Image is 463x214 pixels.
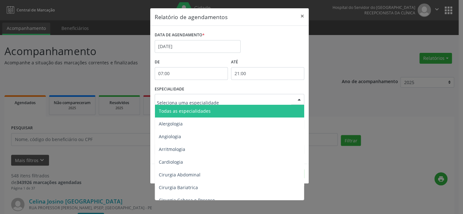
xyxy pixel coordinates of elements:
[155,57,228,67] label: De
[155,13,228,21] h5: Relatório de agendamentos
[159,146,185,152] span: Arritmologia
[296,8,309,24] button: Close
[155,30,205,40] label: DATA DE AGENDAMENTO
[159,197,215,203] span: Cirurgia Cabeça e Pescoço
[155,40,241,53] input: Selecione uma data ou intervalo
[159,159,183,165] span: Cardiologia
[155,67,228,80] input: Selecione o horário inicial
[159,184,198,190] span: Cirurgia Bariatrica
[231,57,304,67] label: ATÉ
[159,172,200,178] span: Cirurgia Abdominal
[231,67,304,80] input: Selecione o horário final
[157,96,291,109] input: Seleciona uma especialidade
[155,84,184,94] label: ESPECIALIDADE
[159,133,181,139] span: Angiologia
[159,108,211,114] span: Todas as especialidades
[159,121,183,127] span: Alergologia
